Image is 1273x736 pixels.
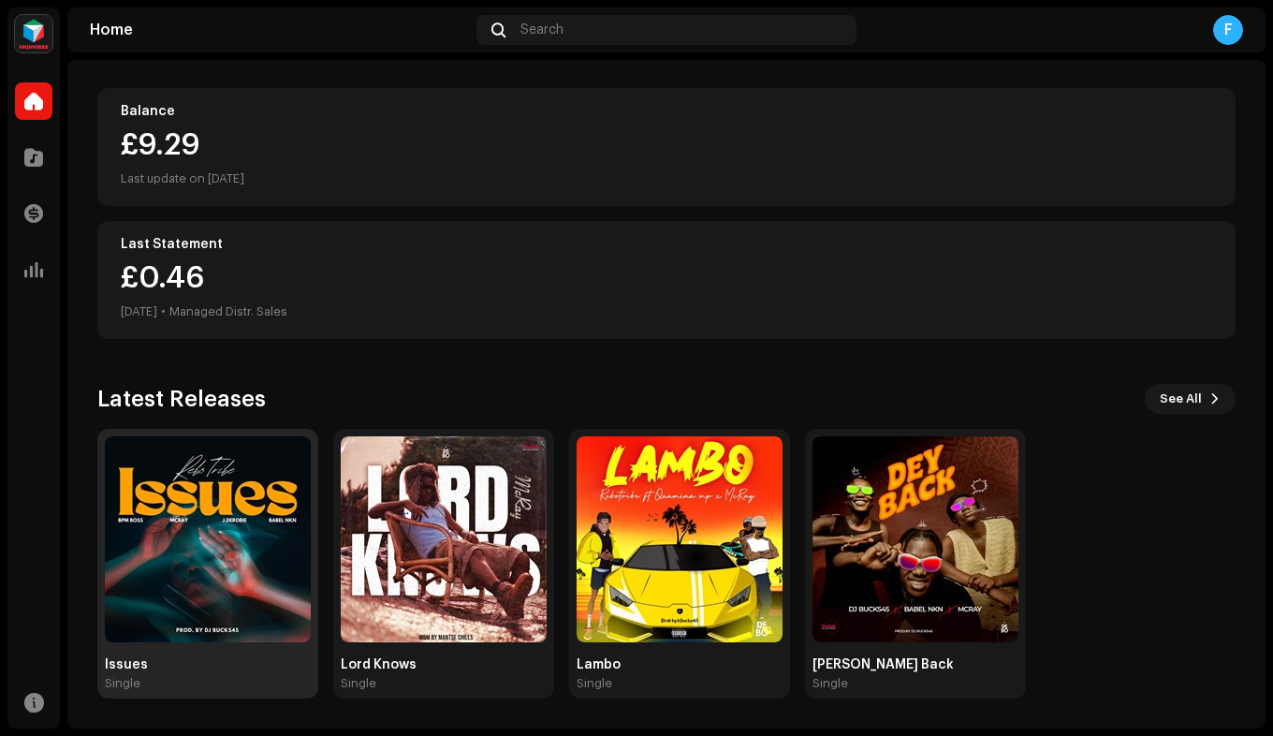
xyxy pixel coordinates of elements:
[97,384,266,414] h3: Latest Releases
[577,436,783,642] img: d1fbb852-9212-472f-90ab-67d2c41dd2a5
[15,15,52,52] img: feab3aad-9b62-475c-8caf-26f15a9573ee
[161,301,166,323] div: •
[1145,384,1236,414] button: See All
[121,104,1212,119] div: Balance
[121,168,1212,190] div: Last update on [DATE]
[97,88,1236,206] re-o-card-value: Balance
[520,22,563,37] span: Search
[90,22,469,37] div: Home
[105,436,311,642] img: 0df488fe-d7b9-4e0f-8312-0f9ff56bde17
[97,221,1236,339] re-o-card-value: Last Statement
[341,436,547,642] img: aa0f0178-929c-4cd8-b96f-8e60552d8b77
[105,657,311,672] div: Issues
[121,237,1212,252] div: Last Statement
[577,676,612,691] div: Single
[1213,15,1243,45] div: F
[341,657,547,672] div: Lord Knows
[1160,380,1202,418] span: See All
[812,657,1018,672] div: [PERSON_NAME] Back
[169,301,287,323] div: Managed Distr. Sales
[812,436,1018,642] img: 9b7a2b05-ed21-4a85-ab7a-4854f9ad9031
[121,301,157,323] div: [DATE]
[105,676,140,691] div: Single
[577,657,783,672] div: Lambo
[812,676,848,691] div: Single
[341,676,376,691] div: Single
